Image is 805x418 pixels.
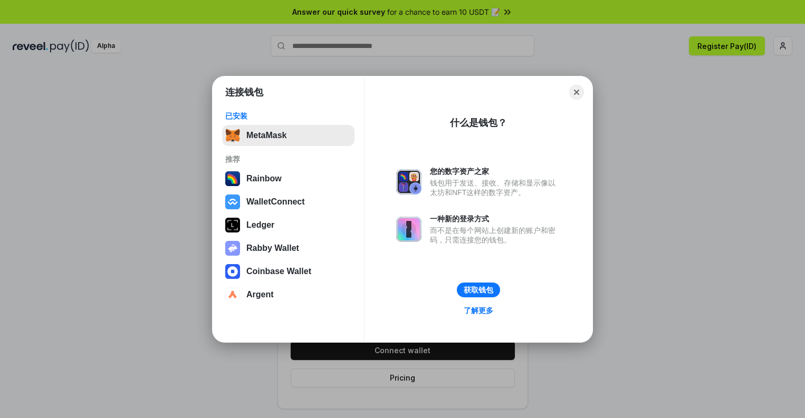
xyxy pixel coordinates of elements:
div: 推荐 [225,154,351,164]
div: 已安装 [225,111,351,121]
img: svg+xml,%3Csvg%20xmlns%3D%22http%3A%2F%2Fwww.w3.org%2F2000%2Fsvg%22%20fill%3D%22none%22%20viewBox... [225,241,240,256]
img: svg+xml,%3Csvg%20width%3D%2228%22%20height%3D%2228%22%20viewBox%3D%220%200%2028%2028%22%20fill%3D... [225,287,240,302]
img: svg+xml,%3Csvg%20width%3D%2228%22%20height%3D%2228%22%20viewBox%3D%220%200%2028%2028%22%20fill%3D... [225,264,240,279]
div: 什么是钱包？ [450,116,507,129]
button: Ledger [222,215,354,236]
img: svg+xml,%3Csvg%20xmlns%3D%22http%3A%2F%2Fwww.w3.org%2F2000%2Fsvg%22%20fill%3D%22none%22%20viewBox... [396,217,421,242]
button: WalletConnect [222,191,354,212]
button: Close [569,85,584,100]
button: Rabby Wallet [222,238,354,259]
div: 而不是在每个网站上创建新的账户和密码，只需连接您的钱包。 [430,226,561,245]
div: Coinbase Wallet [246,267,311,276]
img: svg+xml,%3Csvg%20xmlns%3D%22http%3A%2F%2Fwww.w3.org%2F2000%2Fsvg%22%20fill%3D%22none%22%20viewBox... [396,169,421,195]
div: 一种新的登录方式 [430,214,561,223]
img: svg+xml,%3Csvg%20width%3D%22120%22%20height%3D%22120%22%20viewBox%3D%220%200%20120%20120%22%20fil... [225,171,240,186]
img: svg+xml,%3Csvg%20width%3D%2228%22%20height%3D%2228%22%20viewBox%3D%220%200%2028%2028%22%20fill%3D... [225,195,240,209]
a: 了解更多 [457,304,500,317]
div: WalletConnect [246,197,305,207]
button: Rainbow [222,168,354,189]
button: 获取钱包 [457,283,500,297]
div: Rabby Wallet [246,244,299,253]
h1: 连接钱包 [225,86,263,99]
img: svg+xml,%3Csvg%20xmlns%3D%22http%3A%2F%2Fwww.w3.org%2F2000%2Fsvg%22%20width%3D%2228%22%20height%3... [225,218,240,232]
div: Argent [246,290,274,299]
div: 了解更多 [464,306,493,315]
div: 获取钱包 [464,285,493,295]
button: MetaMask [222,125,354,146]
button: Argent [222,284,354,305]
button: Coinbase Wallet [222,261,354,282]
div: Ledger [246,220,274,230]
div: 钱包用于发送、接收、存储和显示像以太坊和NFT这样的数字资产。 [430,178,561,197]
img: svg+xml,%3Csvg%20fill%3D%22none%22%20height%3D%2233%22%20viewBox%3D%220%200%2035%2033%22%20width%... [225,128,240,143]
div: Rainbow [246,174,282,183]
div: MetaMask [246,131,286,140]
div: 您的数字资产之家 [430,167,561,176]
